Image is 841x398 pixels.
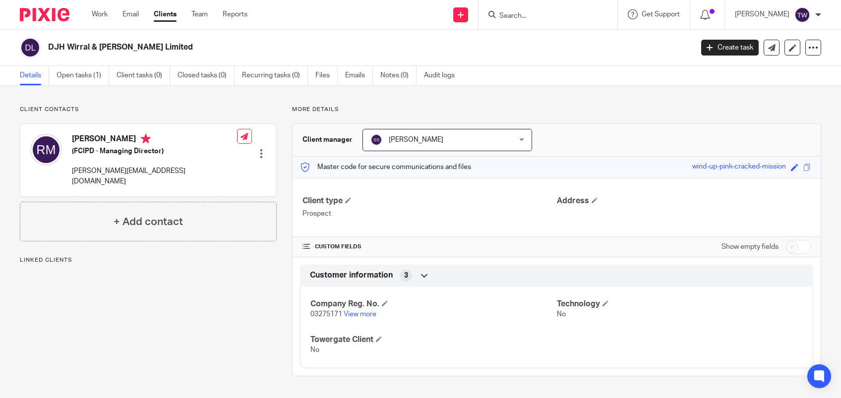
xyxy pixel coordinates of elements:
h4: Address [557,196,811,206]
span: [PERSON_NAME] [389,136,443,143]
p: Linked clients [20,256,277,264]
h2: DJH Wirral & [PERSON_NAME] Limited [48,42,559,53]
p: [PERSON_NAME] [735,9,789,19]
a: Client tasks (0) [117,66,170,85]
h4: CUSTOM FIELDS [302,243,556,251]
a: Files [315,66,338,85]
a: Create task [701,40,759,56]
img: svg%3E [794,7,810,23]
h4: Technology [557,299,803,309]
a: Recurring tasks (0) [242,66,308,85]
a: Details [20,66,49,85]
a: Work [92,9,108,19]
a: Closed tasks (0) [178,66,235,85]
a: Emails [345,66,373,85]
img: svg%3E [30,134,62,166]
a: Audit logs [424,66,462,85]
a: Team [191,9,208,19]
p: Client contacts [20,106,277,114]
a: View more [344,311,376,318]
img: svg%3E [370,134,382,146]
a: Email [122,9,139,19]
p: Master code for secure communications and files [300,162,471,172]
a: Notes (0) [380,66,417,85]
span: Get Support [642,11,680,18]
a: Clients [154,9,177,19]
i: Primary [141,134,151,144]
img: svg%3E [20,37,41,58]
h4: Towergate Client [310,335,556,345]
h4: + Add contact [114,214,183,229]
span: No [310,346,319,353]
a: Open tasks (1) [57,66,109,85]
div: wind-up-pink-cracked-mission [692,162,786,173]
span: 3 [404,271,408,281]
label: Show empty fields [721,242,779,252]
h4: [PERSON_NAME] [72,134,237,146]
p: More details [292,106,821,114]
a: Reports [223,9,247,19]
span: 03275171 [310,311,342,318]
h3: Client manager [302,135,353,145]
h4: Client type [302,196,556,206]
h4: Company Reg. No. [310,299,556,309]
img: Pixie [20,8,69,21]
input: Search [498,12,588,21]
p: Prospect [302,209,556,219]
h5: (FCIPD - Managing Director) [72,146,237,156]
p: [PERSON_NAME][EMAIL_ADDRESS][DOMAIN_NAME] [72,166,237,186]
span: Customer information [310,270,393,281]
span: No [557,311,566,318]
